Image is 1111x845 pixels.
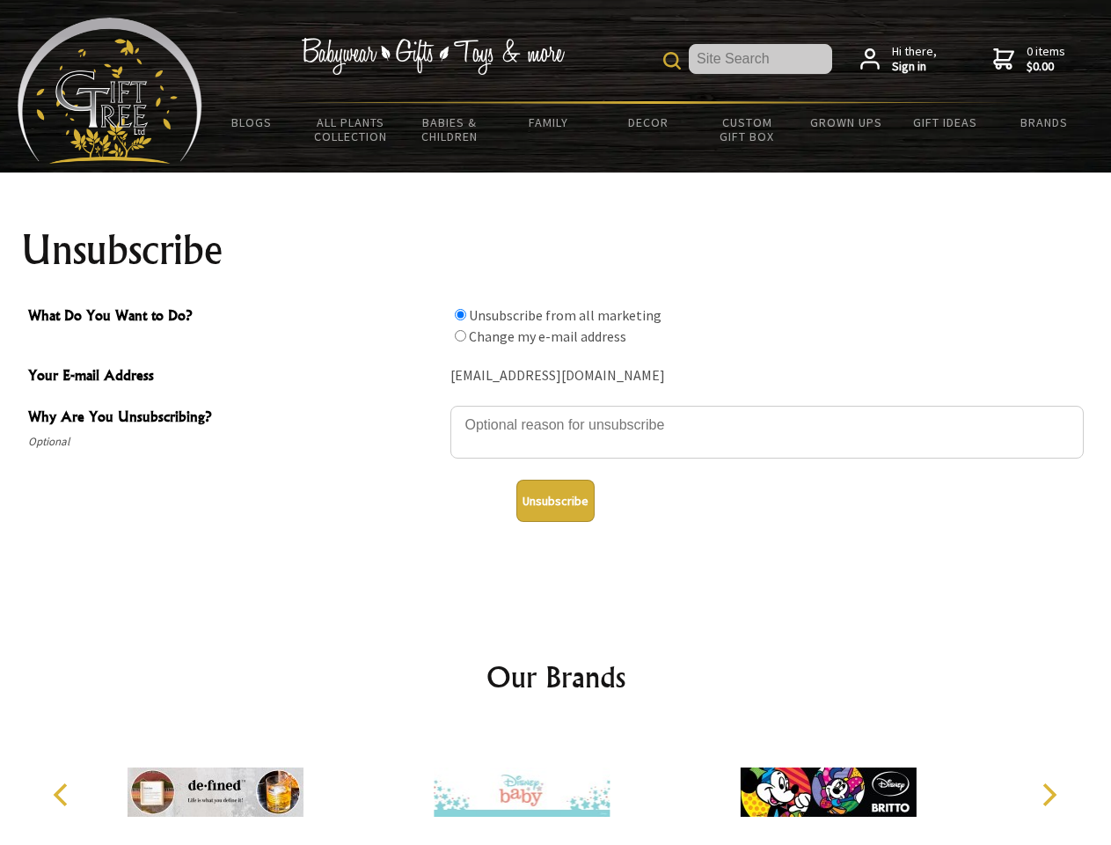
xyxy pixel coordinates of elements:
[860,44,937,75] a: Hi there,Sign in
[28,364,442,390] span: Your E-mail Address
[1027,43,1065,75] span: 0 items
[1027,59,1065,75] strong: $0.00
[28,406,442,431] span: Why Are You Unsubscribing?
[28,305,442,330] span: What Do You Want to Do?
[500,104,599,141] a: Family
[892,59,937,75] strong: Sign in
[995,104,1094,141] a: Brands
[455,330,466,342] input: What Do You Want to Do?
[663,52,681,70] img: product search
[450,363,1084,390] div: [EMAIL_ADDRESS][DOMAIN_NAME]
[993,44,1065,75] a: 0 items$0.00
[598,104,698,141] a: Decor
[44,775,83,814] button: Previous
[21,229,1091,271] h1: Unsubscribe
[28,431,442,452] span: Optional
[455,309,466,320] input: What Do You Want to Do?
[18,18,202,164] img: Babyware - Gifts - Toys and more...
[1029,775,1068,814] button: Next
[301,38,565,75] img: Babywear - Gifts - Toys & more
[469,327,626,345] label: Change my e-mail address
[302,104,401,155] a: All Plants Collection
[469,306,661,324] label: Unsubscribe from all marketing
[450,406,1084,459] textarea: Why Are You Unsubscribing?
[35,656,1077,698] h2: Our Brands
[895,104,995,141] a: Gift Ideas
[796,104,895,141] a: Grown Ups
[892,44,937,75] span: Hi there,
[400,104,500,155] a: Babies & Children
[516,480,595,522] button: Unsubscribe
[202,104,302,141] a: BLOGS
[689,44,832,74] input: Site Search
[698,104,797,155] a: Custom Gift Box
